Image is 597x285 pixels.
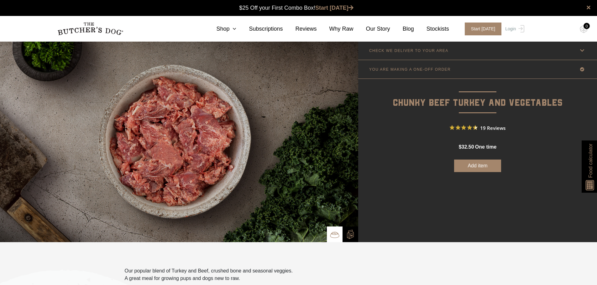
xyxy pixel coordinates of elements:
[450,123,505,132] button: Rated 4.7 out of 5 stars from 19 reviews. Jump to reviews.
[358,41,597,60] a: CHECK WE DELIVER TO YOUR AREA
[315,5,353,11] a: Start [DATE]
[504,23,524,35] a: Login
[346,230,355,239] img: TBD_Build-A-Box-2.png
[358,79,597,110] p: Chunky Beef Turkey and Vegetables
[587,144,594,178] span: Food calculator
[358,60,597,79] a: YOU ARE MAKING A ONE-OFF ORDER
[414,25,449,33] a: Stockists
[236,25,283,33] a: Subscriptions
[586,4,591,11] a: close
[580,25,588,33] img: TBD_Cart-Empty.png
[204,25,236,33] a: Shop
[283,25,317,33] a: Reviews
[462,144,474,150] span: 32.50
[125,267,293,282] p: Our popular blend of Turkey and Beef, crushed bone and seasonal veggies. A great meal for growing...
[330,230,339,239] img: TBD_Bowl.png
[317,25,353,33] a: Why Raw
[369,67,451,72] p: YOU ARE MAKING A ONE-OFF ORDER
[353,25,390,33] a: Our Story
[458,23,504,35] a: Start [DATE]
[454,160,501,172] button: Add item
[480,123,505,132] span: 19 Reviews
[459,144,462,150] span: $
[390,25,414,33] a: Blog
[369,48,448,53] p: CHECK WE DELIVER TO YOUR AREA
[465,23,502,35] span: Start [DATE]
[584,23,590,29] div: 0
[475,144,496,150] span: one time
